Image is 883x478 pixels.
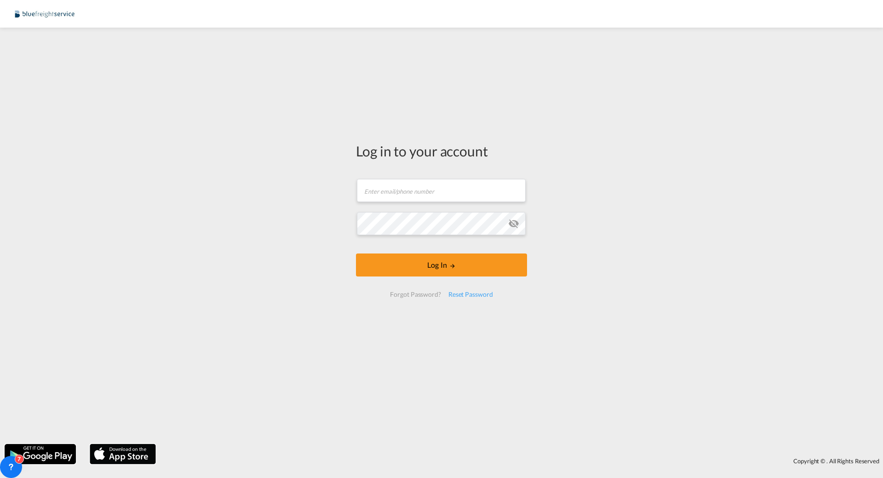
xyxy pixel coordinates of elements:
[14,4,76,24] img: 9097ab40c0d911ee81d80fb7ec8da167.JPG
[386,286,444,303] div: Forgot Password?
[356,253,527,276] button: LOGIN
[357,179,526,202] input: Enter email/phone number
[356,141,527,161] div: Log in to your account
[508,218,519,229] md-icon: icon-eye-off
[161,453,883,469] div: Copyright © . All Rights Reserved
[445,286,497,303] div: Reset Password
[4,443,77,465] img: google.png
[89,443,157,465] img: apple.png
